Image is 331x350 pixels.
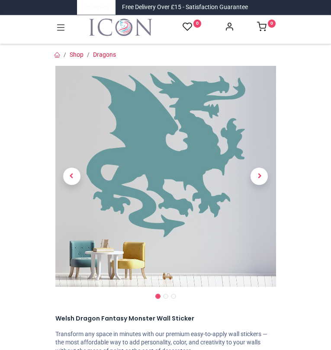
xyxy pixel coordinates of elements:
[122,3,248,12] div: Free Delivery Over £15 - Satisfaction Guarantee
[89,19,152,36] a: Logo of Icon Wall Stickers
[70,51,84,58] a: Shop
[225,24,234,31] a: Account Info
[89,19,152,36] img: Icon Wall Stickers
[93,51,116,58] a: Dragons
[55,66,276,287] img: Welsh Dragon Fantasy Monster Wall Sticker
[268,19,276,28] sup: 0
[55,99,89,254] a: Previous
[84,3,109,12] a: Trustpilot
[63,168,80,185] span: Previous
[243,99,276,254] a: Next
[55,314,276,323] h1: Welsh Dragon Fantasy Monster Wall Sticker
[257,24,276,31] a: 0
[251,168,268,185] span: Next
[193,19,202,28] sup: 0
[183,22,202,32] a: 0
